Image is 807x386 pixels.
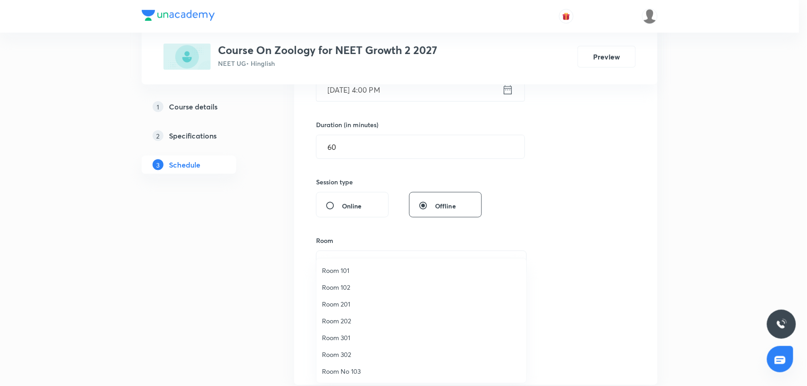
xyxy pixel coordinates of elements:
[322,366,521,376] span: Room No 103
[322,333,521,342] span: Room 301
[322,350,521,359] span: Room 302
[322,316,521,326] span: Room 202
[322,266,521,275] span: Room 101
[322,282,521,292] span: Room 102
[322,299,521,309] span: Room 201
